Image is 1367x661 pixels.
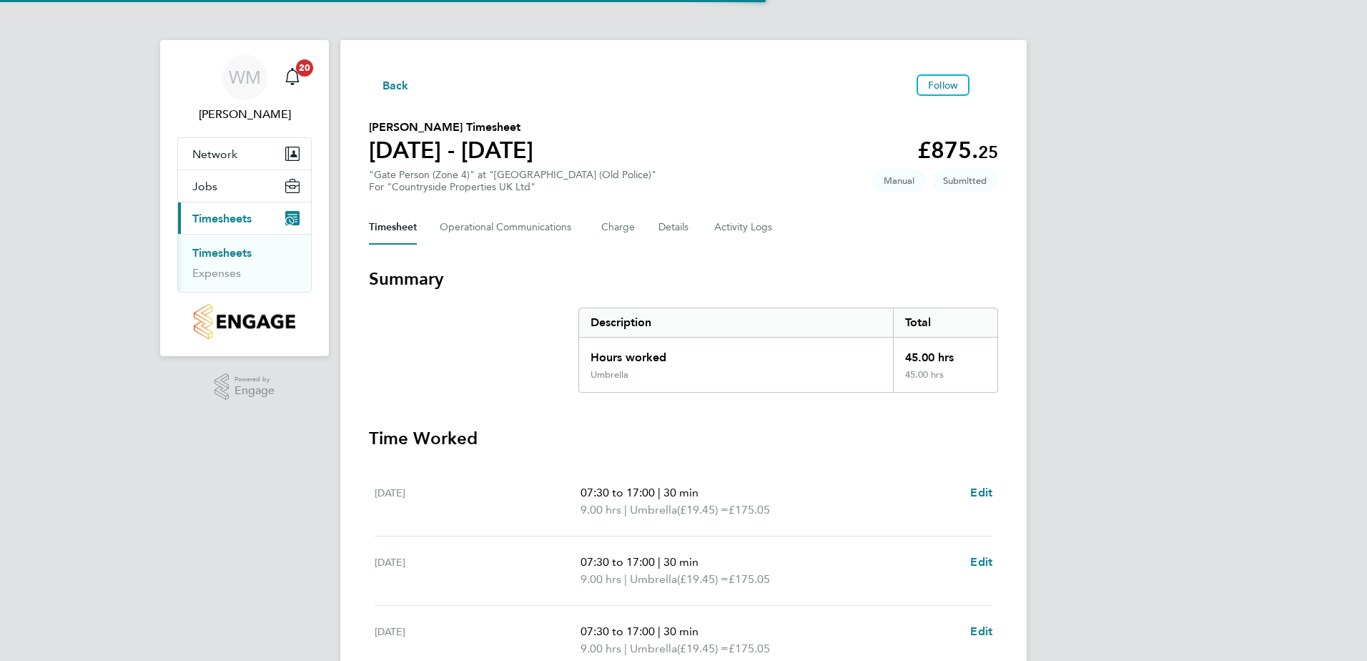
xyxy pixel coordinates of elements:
[192,180,217,193] span: Jobs
[369,119,533,136] h2: [PERSON_NAME] Timesheet
[978,142,998,162] span: 25
[160,40,329,356] nav: Main navigation
[729,642,770,655] span: £175.05
[369,76,409,94] button: Back
[375,484,581,519] div: [DATE]
[893,308,997,337] div: Total
[893,338,997,369] div: 45.00 hrs
[975,82,998,89] button: Timesheets Menu
[177,106,312,123] span: Will Mills
[440,210,578,245] button: Operational Communications
[375,554,581,588] div: [DATE]
[970,623,992,640] a: Edit
[192,147,237,161] span: Network
[229,68,261,87] span: WM
[928,79,958,92] span: Follow
[369,427,998,450] h3: Time Worked
[235,373,275,386] span: Powered by
[677,572,729,586] span: (£19.45) =
[872,169,926,192] span: This timesheet was manually created.
[369,210,417,245] button: Timesheet
[658,210,691,245] button: Details
[178,138,311,170] button: Network
[192,246,252,260] a: Timesheets
[178,202,311,234] button: Timesheets
[278,54,307,100] a: 20
[369,268,998,290] h3: Summary
[581,572,621,586] span: 9.00 hrs
[578,308,998,393] div: Summary
[663,555,699,569] span: 30 min
[630,501,677,519] span: Umbrella
[729,503,770,516] span: £175.05
[658,486,661,499] span: |
[658,625,661,638] span: |
[194,304,295,339] img: countryside-properties-logo-retina.png
[932,169,998,192] span: This timesheet is Submitted.
[581,503,621,516] span: 9.00 hrs
[630,640,677,657] span: Umbrella
[192,212,252,225] span: Timesheets
[970,625,992,638] span: Edit
[369,136,533,165] h1: [DATE] - [DATE]
[624,572,627,586] span: |
[893,369,997,392] div: 45.00 hrs
[296,59,313,77] span: 20
[917,74,969,96] button: Follow
[177,54,312,123] a: WM[PERSON_NAME]
[970,554,992,571] a: Edit
[624,642,627,655] span: |
[177,304,312,339] a: Go to home page
[375,623,581,657] div: [DATE]
[630,571,677,588] span: Umbrella
[579,308,893,337] div: Description
[970,486,992,499] span: Edit
[663,625,699,638] span: 30 min
[714,210,774,245] button: Activity Logs
[581,486,655,499] span: 07:30 to 17:00
[624,503,627,516] span: |
[214,373,275,401] a: Powered byEngage
[235,385,275,397] span: Engage
[601,210,636,245] button: Charge
[369,169,656,193] div: "Gate Person (Zone 4)" at "[GEOGRAPHIC_DATA] (Old Police)"
[383,77,409,94] span: Back
[581,642,621,655] span: 9.00 hrs
[729,572,770,586] span: £175.05
[970,484,992,501] a: Edit
[369,181,656,193] div: For "Countryside Properties UK Ltd"
[677,642,729,655] span: (£19.45) =
[581,625,655,638] span: 07:30 to 17:00
[581,555,655,569] span: 07:30 to 17:00
[917,137,998,164] app-decimal: £875.
[591,369,628,381] div: Umbrella
[192,266,241,280] a: Expenses
[970,555,992,569] span: Edit
[663,486,699,499] span: 30 min
[658,555,661,569] span: |
[178,234,311,292] div: Timesheets
[178,170,311,202] button: Jobs
[677,503,729,516] span: (£19.45) =
[579,338,893,369] div: Hours worked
